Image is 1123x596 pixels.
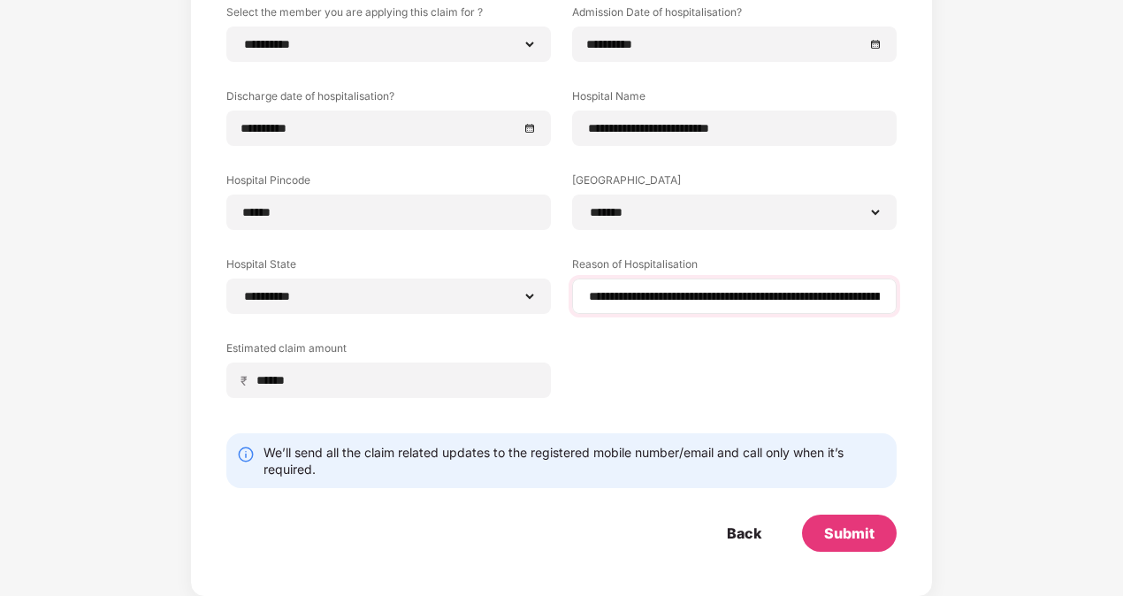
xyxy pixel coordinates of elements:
div: We’ll send all the claim related updates to the registered mobile number/email and call only when... [264,444,886,478]
label: Reason of Hospitalisation [572,256,897,279]
label: Hospital State [226,256,551,279]
img: svg+xml;base64,PHN2ZyBpZD0iSW5mby0yMHgyMCIgeG1sbnM9Imh0dHA6Ly93d3cudzMub3JnLzIwMDAvc3ZnIiB3aWR0aD... [237,446,255,463]
div: Submit [824,523,875,543]
label: Hospital Name [572,88,897,111]
label: [GEOGRAPHIC_DATA] [572,172,897,195]
span: ₹ [241,372,255,389]
label: Admission Date of hospitalisation? [572,4,897,27]
label: Hospital Pincode [226,172,551,195]
label: Select the member you are applying this claim for ? [226,4,551,27]
div: Back [727,523,761,543]
label: Discharge date of hospitalisation? [226,88,551,111]
label: Estimated claim amount [226,340,551,363]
